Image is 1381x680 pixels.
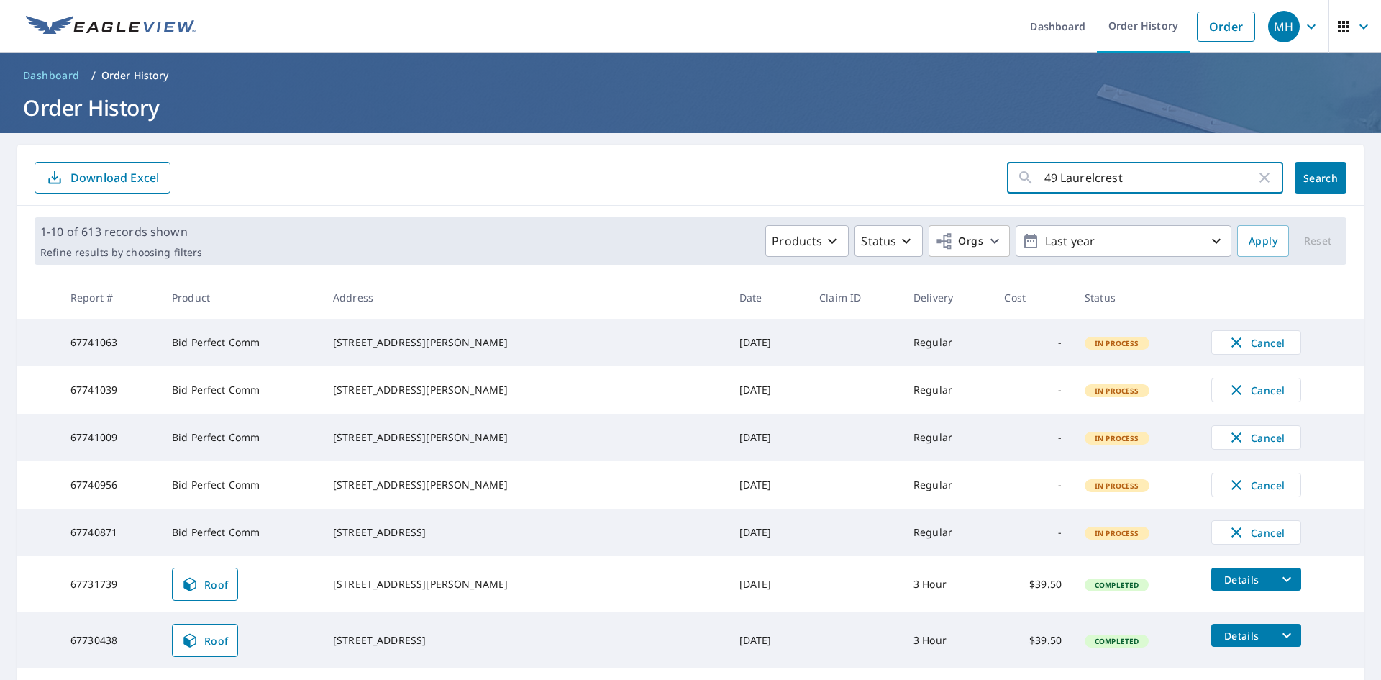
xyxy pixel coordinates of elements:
[91,67,96,84] li: /
[728,414,808,461] td: [DATE]
[1211,378,1301,402] button: Cancel
[17,93,1364,122] h1: Order History
[172,568,238,601] a: Roof
[333,525,716,540] div: [STREET_ADDRESS]
[1086,481,1148,491] span: In Process
[993,414,1073,461] td: -
[59,556,160,612] td: 67731739
[1197,12,1255,42] a: Order
[993,319,1073,366] td: -
[1220,629,1263,643] span: Details
[172,624,238,657] a: Roof
[993,276,1073,319] th: Cost
[59,276,160,319] th: Report #
[1211,568,1272,591] button: detailsBtn-67731739
[728,366,808,414] td: [DATE]
[1086,433,1148,443] span: In Process
[1211,520,1301,545] button: Cancel
[181,632,229,649] span: Roof
[902,366,993,414] td: Regular
[26,16,196,37] img: EV Logo
[40,223,202,240] p: 1-10 of 613 records shown
[1272,624,1301,647] button: filesDropdownBtn-67730438
[333,633,716,648] div: [STREET_ADDRESS]
[333,383,716,397] div: [STREET_ADDRESS][PERSON_NAME]
[101,68,169,83] p: Order History
[993,461,1073,509] td: -
[765,225,849,257] button: Products
[728,276,808,319] th: Date
[59,461,160,509] td: 67740956
[1086,528,1148,538] span: In Process
[1226,429,1286,446] span: Cancel
[59,509,160,556] td: 67740871
[993,509,1073,556] td: -
[1211,473,1301,497] button: Cancel
[23,68,80,83] span: Dashboard
[160,276,322,319] th: Product
[993,612,1073,668] td: $39.50
[59,366,160,414] td: 67741039
[70,170,159,186] p: Download Excel
[181,576,229,593] span: Roof
[728,556,808,612] td: [DATE]
[902,276,993,319] th: Delivery
[160,461,322,509] td: Bid Perfect Comm
[1306,171,1335,185] span: Search
[902,461,993,509] td: Regular
[1226,381,1286,399] span: Cancel
[1044,158,1256,198] input: Address, Report #, Claim ID, etc.
[1086,580,1147,590] span: Completed
[1039,229,1208,254] p: Last year
[1295,162,1346,194] button: Search
[59,414,160,461] td: 67741009
[728,461,808,509] td: [DATE]
[40,246,202,259] p: Refine results by choosing filters
[1073,276,1200,319] th: Status
[929,225,1010,257] button: Orgs
[1272,568,1301,591] button: filesDropdownBtn-67731739
[17,64,86,87] a: Dashboard
[902,414,993,461] td: Regular
[902,612,993,668] td: 3 Hour
[333,430,716,445] div: [STREET_ADDRESS][PERSON_NAME]
[1086,386,1148,396] span: In Process
[1226,334,1286,351] span: Cancel
[728,319,808,366] td: [DATE]
[861,232,896,250] p: Status
[333,577,716,591] div: [STREET_ADDRESS][PERSON_NAME]
[728,509,808,556] td: [DATE]
[160,509,322,556] td: Bid Perfect Comm
[902,509,993,556] td: Regular
[1268,11,1300,42] div: MH
[772,232,822,250] p: Products
[59,612,160,668] td: 67730438
[333,478,716,492] div: [STREET_ADDRESS][PERSON_NAME]
[1211,624,1272,647] button: detailsBtn-67730438
[59,319,160,366] td: 67741063
[322,276,728,319] th: Address
[1237,225,1289,257] button: Apply
[993,366,1073,414] td: -
[902,556,993,612] td: 3 Hour
[1226,524,1286,541] span: Cancel
[160,366,322,414] td: Bid Perfect Comm
[1016,225,1231,257] button: Last year
[728,612,808,668] td: [DATE]
[17,64,1364,87] nav: breadcrumb
[902,319,993,366] td: Regular
[1249,232,1277,250] span: Apply
[333,335,716,350] div: [STREET_ADDRESS][PERSON_NAME]
[160,319,322,366] td: Bid Perfect Comm
[854,225,923,257] button: Status
[993,556,1073,612] td: $39.50
[160,414,322,461] td: Bid Perfect Comm
[1211,330,1301,355] button: Cancel
[808,276,902,319] th: Claim ID
[1086,636,1147,646] span: Completed
[35,162,170,194] button: Download Excel
[935,232,983,250] span: Orgs
[1086,338,1148,348] span: In Process
[1220,573,1263,586] span: Details
[1211,425,1301,450] button: Cancel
